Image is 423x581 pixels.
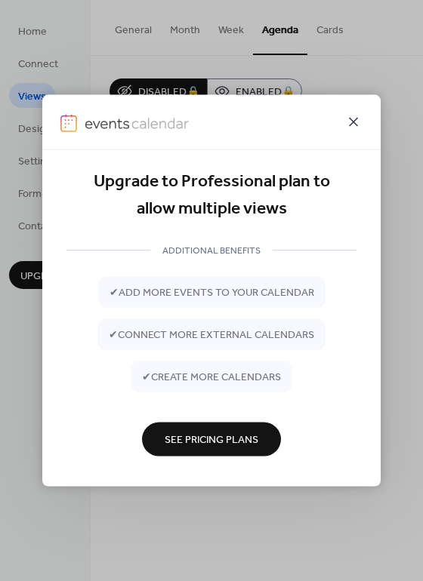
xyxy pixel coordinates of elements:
[60,114,77,132] img: logo-icon
[66,168,357,223] div: Upgrade to Professional plan to allow multiple views
[109,327,314,343] span: ✔ connect more external calendars
[142,370,281,386] span: ✔ create more calendars
[110,285,314,301] span: ✔ add more events to your calendar
[150,243,273,259] span: ADDITIONAL BENEFITS
[142,422,281,456] button: See Pricing Plans
[85,114,189,132] img: logo-type
[165,432,258,448] span: See Pricing Plans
